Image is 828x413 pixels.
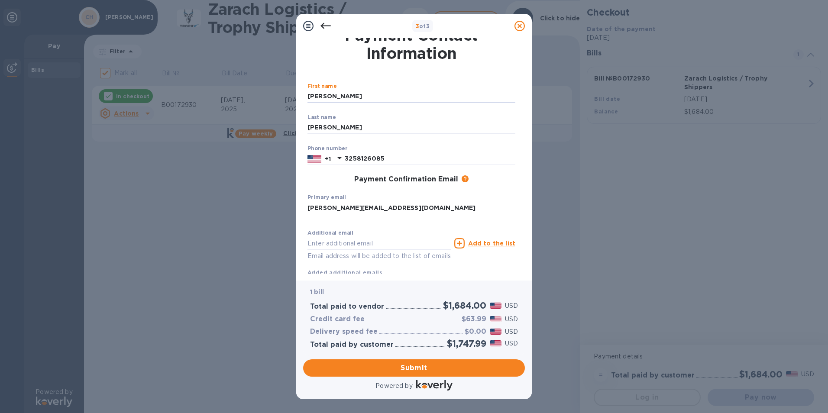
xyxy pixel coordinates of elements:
[307,201,515,214] input: Enter your primary email
[465,328,486,336] h3: $0.00
[310,315,365,323] h3: Credit card fee
[447,338,486,349] h2: $1,747.99
[490,316,501,322] img: USD
[307,154,321,164] img: US
[416,23,419,29] span: 3
[310,303,384,311] h3: Total paid to vendor
[490,340,501,346] img: USD
[443,300,486,311] h2: $1,684.00
[307,237,451,250] input: Enter additional email
[307,121,515,134] input: Enter your last name
[468,240,515,247] u: Add to the list
[307,84,336,89] label: First name
[307,146,347,151] label: Phone number
[307,26,515,62] h1: Payment Contact Information
[325,155,331,163] p: +1
[505,339,518,348] p: USD
[345,152,515,165] input: Enter your phone number
[505,315,518,324] p: USD
[307,90,515,103] input: Enter your first name
[310,288,324,295] b: 1 bill
[505,327,518,336] p: USD
[375,381,412,390] p: Powered by
[310,328,378,336] h3: Delivery speed fee
[303,359,525,377] button: Submit
[307,251,451,261] p: Email address will be added to the list of emails
[310,341,394,349] h3: Total paid by customer
[416,23,430,29] b: of 3
[462,315,486,323] h3: $63.99
[354,175,458,184] h3: Payment Confirmation Email
[490,303,501,309] img: USD
[505,301,518,310] p: USD
[416,380,453,390] img: Logo
[307,115,336,120] label: Last name
[307,195,346,200] label: Primary email
[307,231,353,236] label: Additional email
[310,363,518,373] span: Submit
[307,269,382,276] b: Added additional emails
[490,329,501,335] img: USD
